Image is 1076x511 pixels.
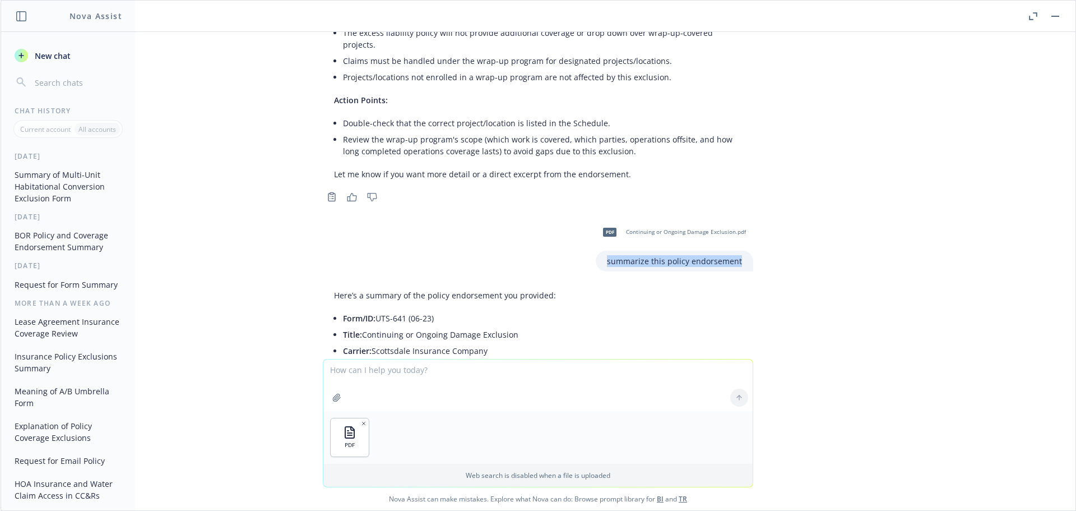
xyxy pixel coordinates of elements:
div: [DATE] [1,212,135,222]
div: More than a week ago [1,298,135,308]
span: New chat [33,50,71,62]
button: PDF [331,418,369,457]
span: Title: [343,329,362,340]
li: Double-check that the correct project/location is listed in the Schedule. [343,115,742,131]
button: New chat [10,45,126,66]
button: Explanation of Policy Coverage Exclusions [10,417,126,447]
span: PDF [345,441,355,449]
button: Insurance Policy Exclusions Summary [10,347,126,378]
li: Review the wrap-up program's scope (which work is covered, which parties, operations offsite, and... [343,131,742,159]
span: Continuing or Ongoing Damage Exclusion.pdf [626,228,746,236]
button: Request for Form Summary [10,275,126,294]
li: Continuing or Ongoing Damage Exclusion [343,326,742,343]
div: pdfContinuing or Ongoing Damage Exclusion.pdf [596,218,748,246]
a: BI [657,494,664,504]
button: BOR Policy and Coverage Endorsement Summary [10,226,126,256]
button: Meaning of A/B Umbrella Form [10,382,126,412]
li: The excess liability policy will not provide additional coverage or drop down over wrap-up-covere... [343,25,742,53]
button: Lease Agreement Insurance Coverage Review [10,312,126,343]
span: Form/ID: [343,313,375,324]
a: TR [679,494,687,504]
button: Summary of Multi-Unit Habitational Conversion Exclusion Form [10,165,126,208]
div: [DATE] [1,151,135,161]
li: Scottsdale Insurance Company [343,343,742,359]
input: Search chats [33,75,122,90]
p: Let me know if you want more detail or a direct excerpt from the endorsement. [334,168,742,180]
span: pdf [603,228,616,236]
span: Action Points: [334,95,388,105]
li: Projects/locations not enrolled in a wrap-up program are not affected by this exclusion. [343,69,742,85]
span: Nova Assist can make mistakes. Explore what Nova can do: Browse prompt library for and [5,487,1071,510]
button: Request for Email Policy [10,452,126,470]
span: Carrier: [343,346,372,356]
p: Current account [20,125,71,134]
svg: Copy to clipboard [327,192,337,202]
p: summarize this policy endorsement [607,255,742,267]
p: Here’s a summary of the policy endorsement you provided: [334,289,742,301]
button: HOA Insurance and Water Claim Access in CC&Rs [10,475,126,505]
button: Thumbs down [363,189,381,205]
div: [DATE] [1,261,135,270]
div: Chat History [1,106,135,116]
li: UTS-641 (06-23) [343,310,742,326]
h1: Nova Assist [69,10,122,22]
p: Web search is disabled when a file is uploaded [330,471,746,480]
li: Claims must be handled under the wrap-up program for designated projects/locations. [343,53,742,69]
p: All accounts [78,125,116,134]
